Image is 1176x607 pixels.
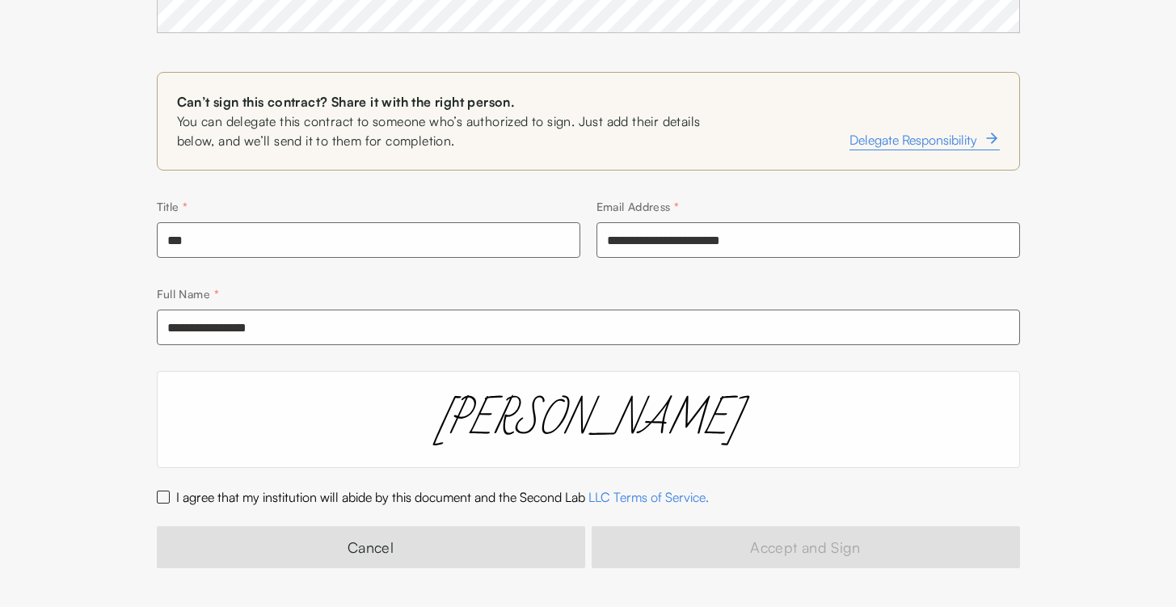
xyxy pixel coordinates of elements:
label: Title [157,200,188,213]
label: Full Name [157,287,219,301]
label: Email Address [596,200,680,213]
a: LLC Terms of Service. [588,489,709,505]
span: Delegate Responsibility [849,130,977,150]
div: [PERSON_NAME] [157,371,1020,468]
a: Cancel [157,526,585,568]
span: You can delegate this contract to someone who’s authorized to sign. Just add their details below,... [177,112,721,150]
span: Can’t sign this contract? Share it with the right person. [177,92,721,112]
label: I agree that my institution will abide by this document and the Second Lab [176,489,709,505]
